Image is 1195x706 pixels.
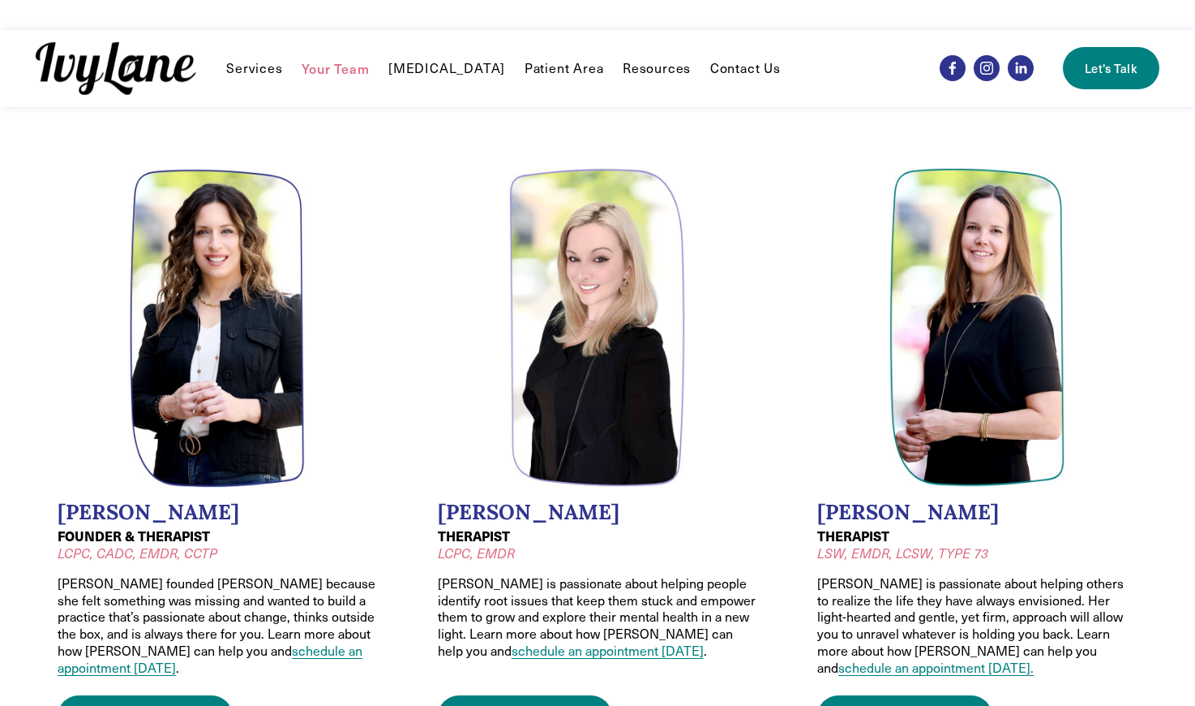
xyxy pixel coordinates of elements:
[58,575,378,677] p: [PERSON_NAME] founded [PERSON_NAME] because she felt something was missing and wanted to build a ...
[623,60,691,77] span: Resources
[710,58,781,78] a: Contact Us
[58,527,210,545] strong: FOUNDER & THERAPIST
[509,168,685,487] img: Headshot of Jessica Wilkiel, LCPC, EMDR. Meghan is a therapist at Ivy Lane Counseling.
[36,42,196,95] img: Ivy Lane Counseling &mdash; Therapy that works for you
[302,58,369,78] a: Your Team
[525,58,604,78] a: Patient Area
[1008,55,1034,81] a: LinkedIn
[817,545,988,562] em: LSW, EMDR, LCSW, TYPE 73
[438,500,758,525] h2: [PERSON_NAME]
[130,168,306,487] img: Headshot of Wendy Pawelski, LCPC, CADC, EMDR, CCTP. Wendy is a founder oft Ivy Lane Counseling
[817,500,1137,525] h2: [PERSON_NAME]
[58,500,378,525] h2: [PERSON_NAME]
[438,575,758,660] p: [PERSON_NAME] is passionate about helping people identify root issues that keep them stuck and em...
[512,642,704,659] a: schedule an appointment [DATE]
[438,545,515,562] em: LCPC, EMDR
[974,55,1000,81] a: Instagram
[58,642,362,676] a: schedule an appointment [DATE]
[889,168,1065,487] img: Headshot of Jodi Kautz, LSW, EMDR, TYPE 73, LCSW. Jodi is a therapist at Ivy Lane Counseling.
[817,527,889,545] strong: THERAPIST
[623,58,691,78] a: folder dropdown
[817,575,1137,677] p: [PERSON_NAME] is passionate about helping others to realize the life they have always envisioned....
[438,527,510,545] strong: THERAPIST
[226,60,282,77] span: Services
[58,545,217,562] em: LCPC, CADC, EMDR, CCTP
[1063,47,1159,89] a: Let's Talk
[838,659,1034,676] a: schedule an appointment [DATE].
[388,58,505,78] a: [MEDICAL_DATA]
[226,58,282,78] a: folder dropdown
[940,55,966,81] a: Facebook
